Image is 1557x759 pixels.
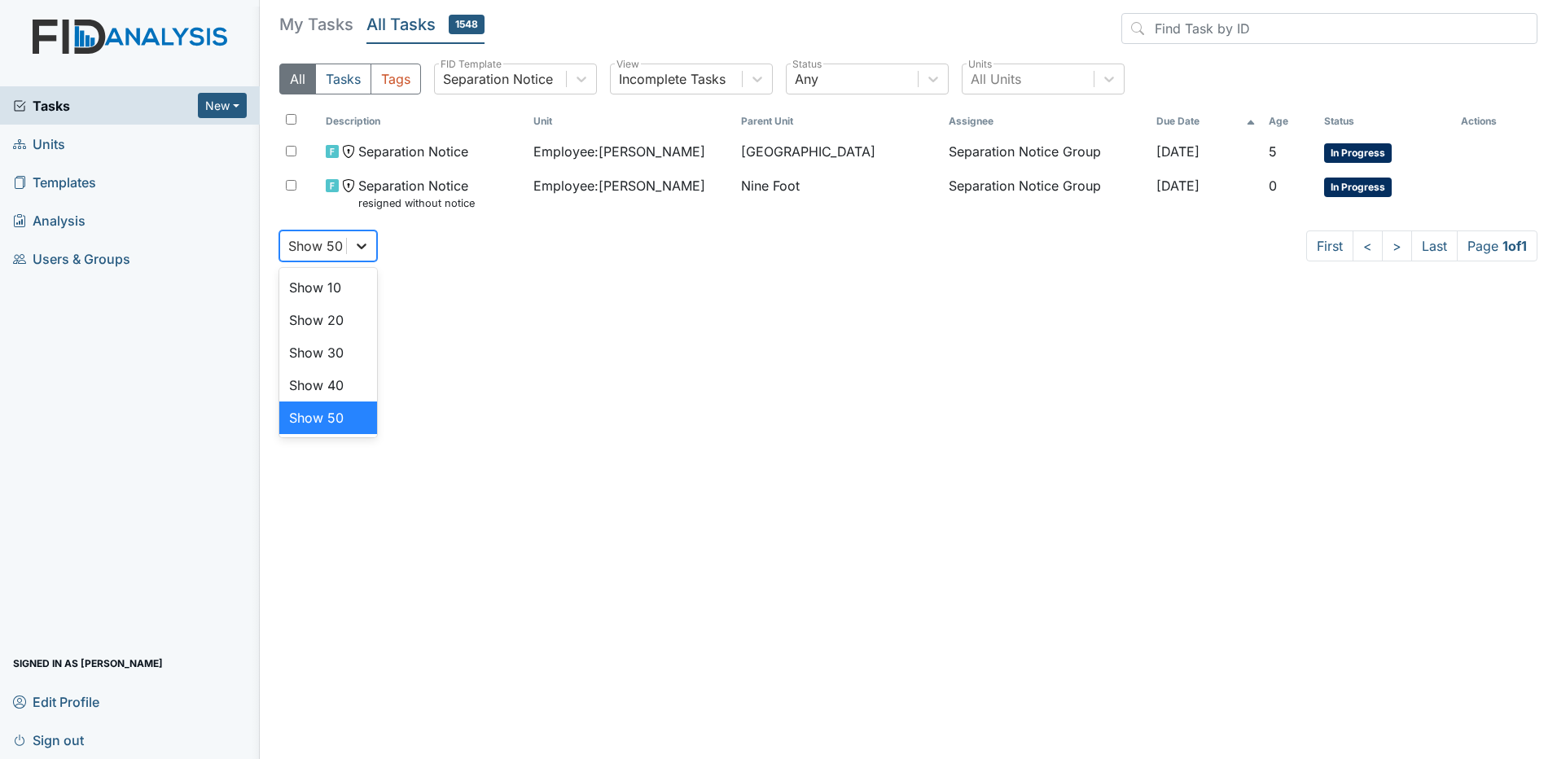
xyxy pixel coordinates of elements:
[1269,178,1277,194] span: 0
[358,195,475,211] small: resigned without notice
[1121,13,1537,44] input: Find Task by ID
[1324,143,1392,163] span: In Progress
[13,169,96,195] span: Templates
[1502,238,1527,254] strong: 1 of 1
[1411,230,1458,261] a: Last
[1318,107,1454,135] th: Toggle SortBy
[1353,230,1383,261] a: <
[795,69,818,89] div: Any
[315,64,371,94] button: Tasks
[741,176,800,195] span: Nine Foot
[971,69,1021,89] div: All Units
[371,64,421,94] button: Tags
[1262,107,1318,135] th: Toggle SortBy
[1324,178,1392,197] span: In Progress
[1156,178,1200,194] span: [DATE]
[1156,143,1200,160] span: [DATE]
[279,64,421,94] div: Type filter
[279,336,377,369] div: Show 30
[279,271,377,304] div: Show 10
[13,651,163,676] span: Signed in as [PERSON_NAME]
[358,142,468,161] span: Separation Notice
[358,176,475,211] span: Separation Notice resigned without notice
[279,369,377,401] div: Show 40
[1150,107,1262,135] th: Toggle SortBy
[13,727,84,752] span: Sign out
[286,114,296,125] input: Toggle All Rows Selected
[533,176,705,195] span: Employee : [PERSON_NAME]
[533,142,705,161] span: Employee : [PERSON_NAME]
[1269,143,1277,160] span: 5
[942,107,1150,135] th: Assignee
[1382,230,1412,261] a: >
[279,401,377,434] div: Show 50
[942,135,1150,169] td: Separation Notice Group
[366,13,485,36] h5: All Tasks
[13,689,99,714] span: Edit Profile
[449,15,485,34] span: 1548
[13,131,65,156] span: Units
[279,304,377,336] div: Show 20
[619,69,726,89] div: Incomplete Tasks
[13,246,130,271] span: Users & Groups
[1306,230,1537,261] nav: task-pagination
[279,13,353,36] h5: My Tasks
[279,64,316,94] button: All
[288,236,343,256] div: Show 50
[735,107,942,135] th: Toggle SortBy
[1454,107,1536,135] th: Actions
[942,169,1150,217] td: Separation Notice Group
[13,96,198,116] a: Tasks
[741,142,875,161] span: [GEOGRAPHIC_DATA]
[1306,230,1353,261] a: First
[1457,230,1537,261] span: Page
[198,93,247,118] button: New
[527,107,735,135] th: Toggle SortBy
[13,208,86,233] span: Analysis
[319,107,527,135] th: Toggle SortBy
[443,69,553,89] div: Separation Notice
